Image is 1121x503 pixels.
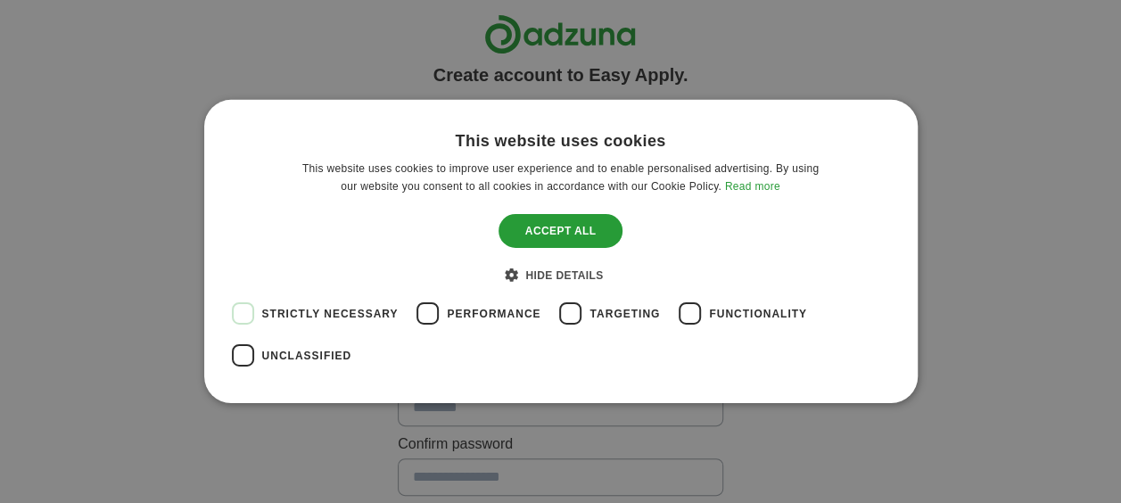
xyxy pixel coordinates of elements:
span: Targeting [589,306,660,322]
span: Functionality [709,306,807,322]
a: Read more, opens a new window [725,180,780,193]
span: Hide details [525,269,603,282]
span: Unclassified [262,348,352,364]
span: Performance [447,306,540,322]
span: Strictly necessary [262,306,399,322]
div: Accept all [499,214,623,248]
div: This website uses cookies [455,131,665,152]
span: This website uses cookies to improve user experience and to enable personalised advertising. By u... [302,162,819,193]
div: Hide details [518,266,604,284]
div: Cookie consent dialog [204,100,918,403]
